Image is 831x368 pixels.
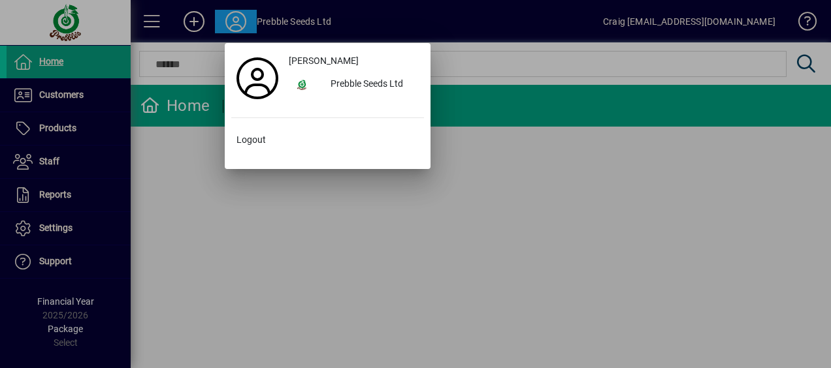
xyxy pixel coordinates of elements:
a: Profile [231,67,284,90]
div: Prebble Seeds Ltd [320,73,424,97]
span: [PERSON_NAME] [289,54,359,68]
button: Prebble Seeds Ltd [284,73,424,97]
button: Logout [231,129,424,152]
a: [PERSON_NAME] [284,50,424,73]
span: Logout [236,133,266,147]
